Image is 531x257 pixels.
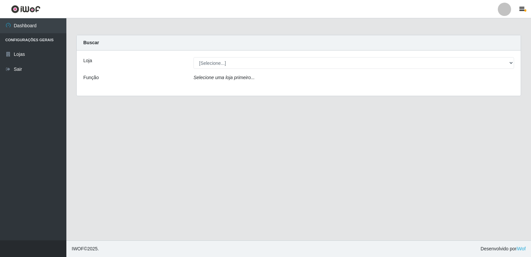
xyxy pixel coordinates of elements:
span: © 2025 . [72,245,99,252]
span: IWOF [72,246,84,251]
label: Função [83,74,99,81]
strong: Buscar [83,40,99,45]
i: Selecione uma loja primeiro... [193,75,255,80]
a: iWof [516,246,526,251]
span: Desenvolvido por [481,245,526,252]
label: Loja [83,57,92,64]
img: CoreUI Logo [11,5,40,13]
